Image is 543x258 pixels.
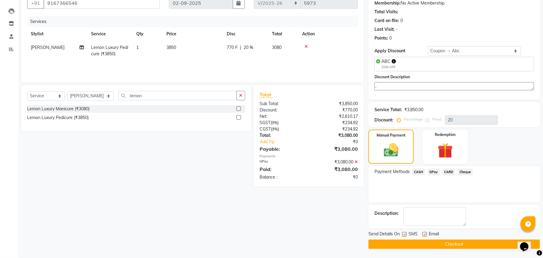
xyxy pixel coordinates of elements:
span: 9% [272,120,277,125]
span: ABC [381,59,390,64]
div: Service Total: [374,107,402,113]
div: Payable: [255,145,309,153]
span: CARD [442,169,455,176]
div: ₹3,080.00 [309,166,362,173]
span: 3850 [166,45,176,50]
div: ₹3,080.00 [309,132,362,139]
div: Description: [374,210,399,217]
span: | [240,44,241,51]
span: Email [429,231,439,238]
div: Card on file: [374,18,399,24]
th: Service [87,27,133,41]
span: CASH [412,169,425,176]
div: Total Visits: [374,9,398,15]
div: Discount: [374,117,393,123]
div: ( ) [255,126,309,132]
span: Send Details On [368,231,400,238]
div: ₹2,610.17 [309,113,362,120]
span: Lemon Luxury Pedicure (₹3850) [91,45,128,56]
img: _gift.svg [433,141,458,160]
div: Lemon Luxury Pedicure (₹3850) [27,114,89,121]
th: Disc [223,27,268,41]
span: GPay [428,169,440,176]
div: ₹0 [318,139,362,145]
th: Action [298,27,358,41]
span: Cheque [458,169,473,176]
div: Total: [255,132,309,139]
a: Add Tip [255,139,318,145]
div: Discount: [255,107,309,113]
div: ₹770.00 [309,107,362,113]
img: _cash.svg [379,142,403,159]
span: 20 % [244,44,253,51]
span: 9% [272,127,278,131]
span: SGST [260,120,270,125]
div: Payments [260,154,358,159]
span: [PERSON_NAME] [31,45,65,50]
th: Stylist [27,27,87,41]
input: Search or Scan [118,91,237,100]
span: 3080 [272,45,282,50]
div: - [396,26,398,33]
span: 1 [136,45,139,50]
div: Net: [255,113,309,120]
div: ₹0 [309,174,362,180]
div: ₹3,080.00 [309,159,362,165]
div: Points: [374,35,388,41]
label: Percentage [404,117,423,122]
div: ₹3,850.00 [309,101,362,107]
label: Redemption [435,132,456,137]
label: Manual Payment [377,133,406,138]
iframe: chat widget [518,234,537,252]
div: Last Visit: [374,26,395,33]
span: CGST [260,126,271,132]
button: Checkout [368,240,540,249]
span: 770 F [227,44,238,51]
div: Lemon Luxury Manicure (₹3080) [27,106,90,112]
span: SMS [409,231,418,238]
div: ( ) [255,120,309,126]
div: ₹234.92 [309,120,362,126]
div: Services [28,16,362,27]
div: ₹3,080.00 [309,145,362,153]
div: Balance : [255,174,309,180]
label: Discount Description [374,74,410,80]
div: 0 [389,35,392,41]
label: Fixed [432,117,441,122]
div: ₹234.92 [309,126,362,132]
div: 0 [400,18,403,24]
span: Total [260,92,273,98]
div: Sub Total: [255,101,309,107]
div: GPay [255,159,309,165]
span: Payment Methods [374,169,410,175]
div: Apply Discount [374,48,428,54]
th: Total [268,27,298,41]
th: Qty [133,27,163,41]
div: 20% OFF [381,65,396,70]
th: Price [163,27,223,41]
div: Paid: [255,166,309,173]
div: ₹3,850.00 [404,107,423,113]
